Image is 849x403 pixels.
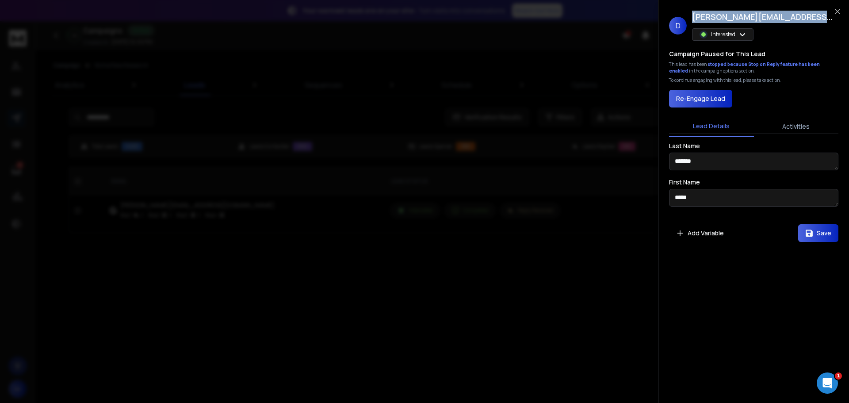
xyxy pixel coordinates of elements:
[669,179,700,185] label: First Name
[669,116,754,137] button: Lead Details
[669,50,765,58] h3: Campaign Paused for This Lead
[669,77,781,84] p: To continue engaging with this lead, please take action.
[798,224,838,242] button: Save
[669,61,820,74] span: stopped because Stop on Reply feature has been enabled
[692,11,834,23] h1: [PERSON_NAME][EMAIL_ADDRESS][DOMAIN_NAME]
[669,224,731,242] button: Add Variable
[711,31,735,38] p: Interested
[669,143,700,149] label: Last Name
[754,117,839,136] button: Activities
[669,17,687,35] span: D
[669,61,838,74] div: This lead has been in the campaign options section.
[669,90,732,107] button: Re-Engage Lead
[835,372,842,380] span: 1
[817,372,838,394] iframe: Intercom live chat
